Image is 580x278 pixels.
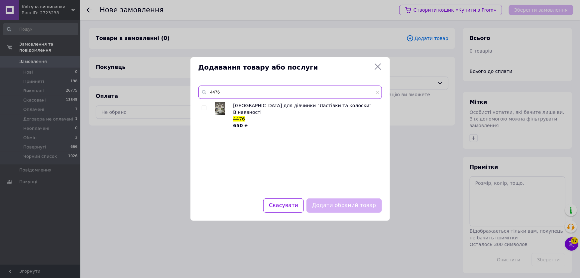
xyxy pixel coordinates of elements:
[215,102,225,115] img: Вишиванка для дівчинки "Ластівки та колоски"
[233,109,378,116] div: В наявності
[233,122,378,129] div: ₴
[233,123,243,128] b: 650
[198,86,382,99] input: Пошук за товарами та послугами
[233,116,245,122] span: 4476
[198,63,371,72] span: Додавання товару або послуги
[233,103,372,108] span: [GEOGRAPHIC_DATA] для дівчинки "Ластівки та колоски"
[263,198,304,213] button: Скасувати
